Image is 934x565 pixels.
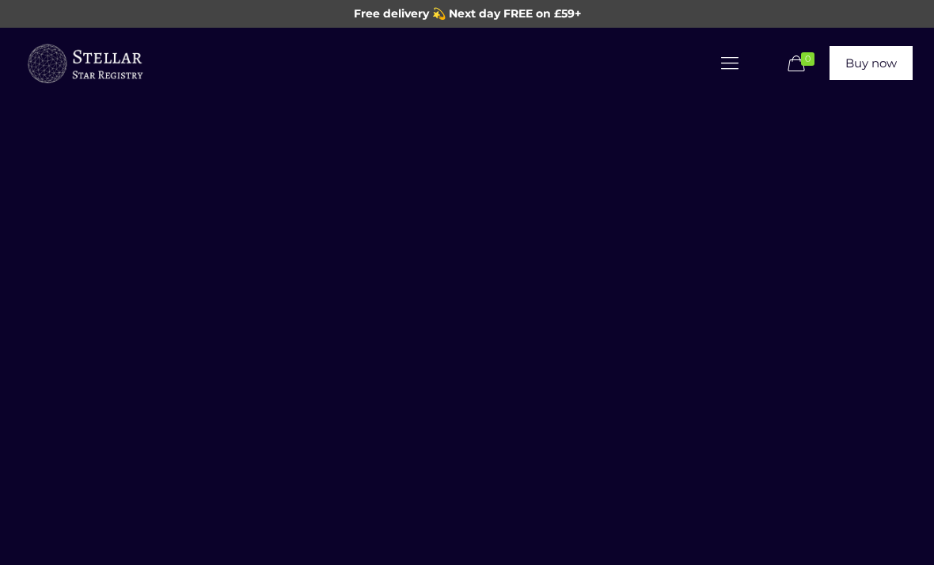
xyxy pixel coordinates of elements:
a: 0 [784,55,822,74]
a: Buy a Star [25,28,144,99]
img: buyastar-logo-transparent [25,40,144,88]
span: 0 [801,52,814,66]
a: Buy now [830,46,913,80]
img: star-could-be-yours.png [165,78,372,139]
span: Free delivery 💫 Next day FREE on £59+ [354,6,581,21]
